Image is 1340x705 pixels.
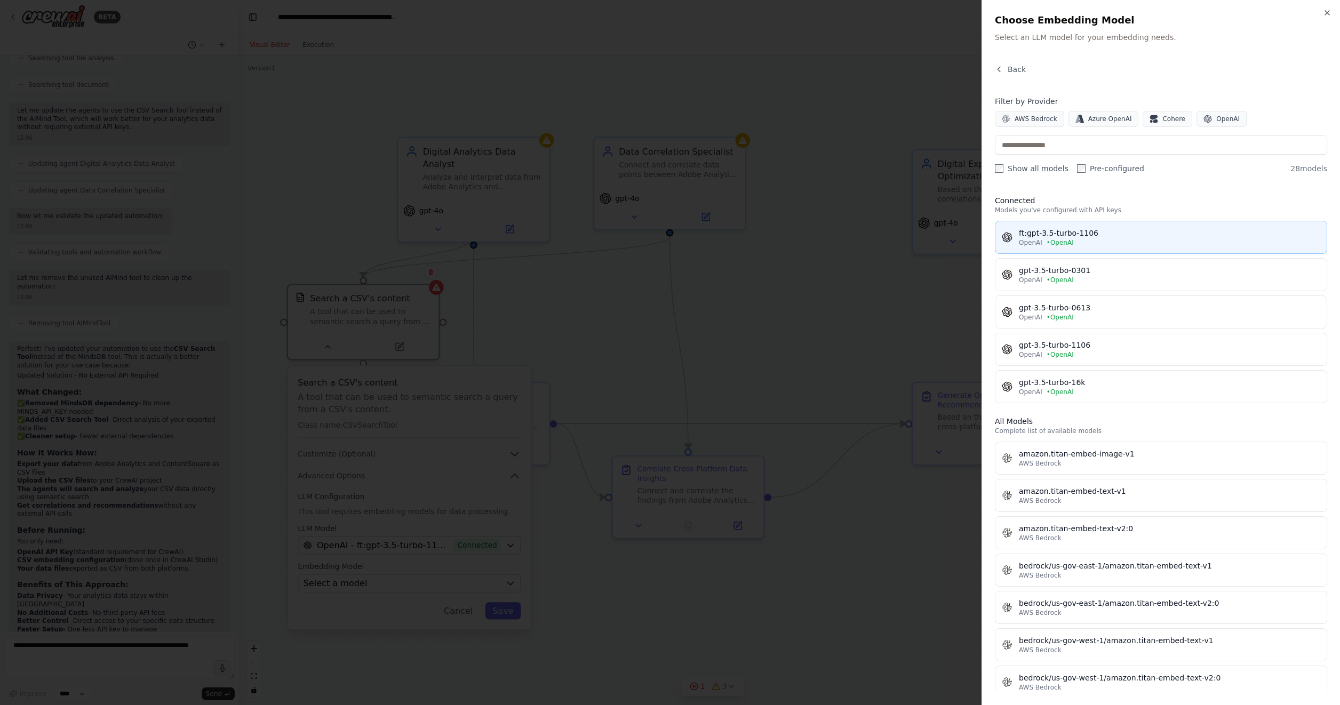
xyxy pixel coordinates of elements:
[995,195,1327,206] h3: Connected
[1019,534,1062,542] span: AWS Bedrock
[1019,350,1042,359] span: OpenAI
[1047,313,1074,322] span: • OpenAI
[1047,238,1074,247] span: • OpenAI
[1077,164,1086,173] input: Pre-configured
[995,442,1327,475] button: amazon.titan-embed-image-v1AWS Bedrock
[995,221,1327,254] button: ft:gpt-3.5-turbo-1106OpenAI•OpenAI
[1019,496,1062,505] span: AWS Bedrock
[1019,276,1042,284] span: OpenAI
[1068,111,1139,127] button: Azure OpenAI
[1019,486,1320,496] div: amazon.titan-embed-text-v1
[995,370,1327,403] button: gpt-3.5-turbo-16kOpenAI•OpenAI
[1019,598,1320,608] div: bedrock/us-gov-east-1/amazon.titan-embed-text-v2:0
[995,206,1327,214] p: Models you've configured with API keys
[1019,523,1320,534] div: amazon.titan-embed-text-v2:0
[1019,228,1320,238] div: ft:gpt-3.5-turbo-1106
[1197,111,1247,127] button: OpenAI
[1019,377,1320,388] div: gpt-3.5-turbo-16k
[1077,163,1144,174] label: Pre-configured
[995,163,1068,174] label: Show all models
[1019,265,1320,276] div: gpt-3.5-turbo-0301
[1019,635,1320,646] div: bedrock/us-gov-west-1/amazon.titan-embed-text-v1
[995,96,1327,107] h4: Filter by Provider
[1019,313,1042,322] span: OpenAI
[1162,115,1185,123] span: Cohere
[995,516,1327,549] button: amazon.titan-embed-text-v2:0AWS Bedrock
[995,479,1327,512] button: amazon.titan-embed-text-v1AWS Bedrock
[1019,459,1062,468] span: AWS Bedrock
[1019,646,1062,654] span: AWS Bedrock
[1216,115,1240,123] span: OpenAI
[1008,64,1026,75] span: Back
[995,111,1064,127] button: AWS Bedrock
[995,295,1327,329] button: gpt-3.5-turbo-0613OpenAI•OpenAI
[995,64,1026,75] button: Back
[995,333,1327,366] button: gpt-3.5-turbo-1106OpenAI•OpenAI
[1047,276,1074,284] span: • OpenAI
[995,628,1327,661] button: bedrock/us-gov-west-1/amazon.titan-embed-text-v1AWS Bedrock
[1019,238,1042,247] span: OpenAI
[1290,163,1327,174] span: 28 models
[995,666,1327,699] button: bedrock/us-gov-west-1/amazon.titan-embed-text-v2:0AWS Bedrock
[1019,608,1062,617] span: AWS Bedrock
[995,591,1327,624] button: bedrock/us-gov-east-1/amazon.titan-embed-text-v2:0AWS Bedrock
[995,258,1327,291] button: gpt-3.5-turbo-0301OpenAI•OpenAI
[995,427,1327,435] p: Complete list of available models
[995,32,1327,43] p: Select an LLM model for your embedding needs.
[1019,571,1062,580] span: AWS Bedrock
[1019,388,1042,396] span: OpenAI
[1088,115,1132,123] span: Azure OpenAI
[1019,672,1320,683] div: bedrock/us-gov-west-1/amazon.titan-embed-text-v2:0
[1019,683,1062,692] span: AWS Bedrock
[1143,111,1192,127] button: Cohere
[1047,350,1074,359] span: • OpenAI
[1019,448,1320,459] div: amazon.titan-embed-image-v1
[1015,115,1057,123] span: AWS Bedrock
[995,416,1327,427] h3: All Models
[1047,388,1074,396] span: • OpenAI
[1019,302,1320,313] div: gpt-3.5-turbo-0613
[1019,340,1320,350] div: gpt-3.5-turbo-1106
[1019,560,1320,571] div: bedrock/us-gov-east-1/amazon.titan-embed-text-v1
[995,164,1003,173] input: Show all models
[995,554,1327,587] button: bedrock/us-gov-east-1/amazon.titan-embed-text-v1AWS Bedrock
[995,13,1327,28] h2: Choose Embedding Model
